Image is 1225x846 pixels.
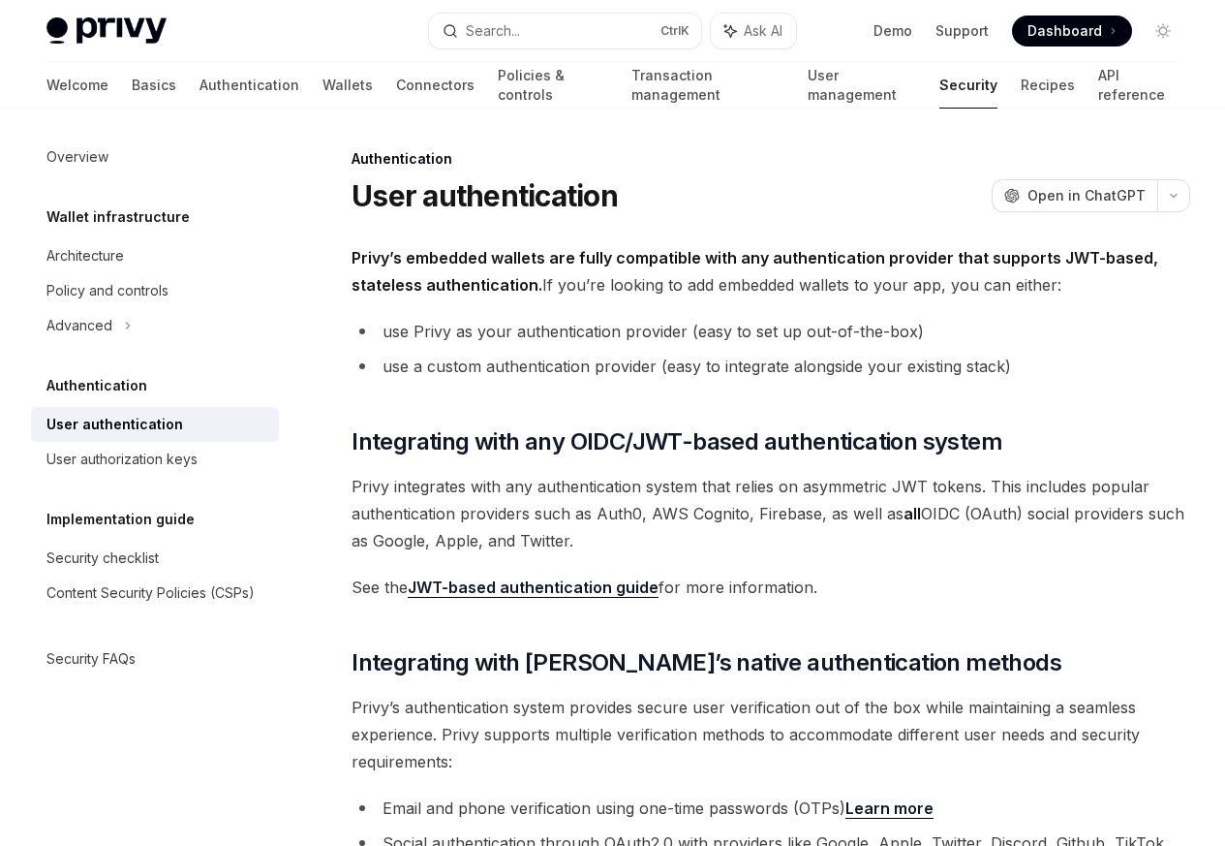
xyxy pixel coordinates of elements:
[352,149,1190,169] div: Authentication
[46,448,198,471] div: User authorization keys
[498,62,608,109] a: Policies & controls
[1027,186,1146,205] span: Open in ChatGPT
[466,19,520,43] div: Search...
[1012,16,1132,47] a: Dashboard
[31,140,279,174] a: Overview
[408,578,658,598] a: JWT-based authentication guide
[808,62,916,109] a: User management
[46,508,195,531] h5: Implementation guide
[352,426,1002,457] span: Integrating with any OIDC/JWT-based authentication system
[660,23,689,39] span: Ctrl K
[46,279,168,302] div: Policy and controls
[46,647,136,671] div: Security FAQs
[935,21,989,41] a: Support
[1021,62,1075,109] a: Recipes
[132,62,176,109] a: Basics
[352,244,1190,298] span: If you’re looking to add embedded wallets to your app, you can either:
[46,374,147,397] h5: Authentication
[31,407,279,442] a: User authentication
[352,795,1190,822] li: Email and phone verification using one-time passwords (OTPs)
[46,581,255,605] div: Content Security Policies (CSPs)
[352,647,1061,678] span: Integrating with [PERSON_NAME]’s native authentication methods
[352,318,1190,345] li: use Privy as your authentication provider (easy to set up out-of-the-box)
[992,179,1157,212] button: Open in ChatGPT
[744,21,782,41] span: Ask AI
[352,574,1190,601] span: See the for more information.
[46,314,112,337] div: Advanced
[1098,62,1179,109] a: API reference
[631,62,784,109] a: Transaction management
[873,21,912,41] a: Demo
[46,413,183,436] div: User authentication
[352,248,1158,295] strong: Privy’s embedded wallets are fully compatible with any authentication provider that supports JWT-...
[396,62,475,109] a: Connectors
[939,62,997,109] a: Security
[31,576,279,611] a: Content Security Policies (CSPs)
[1027,21,1102,41] span: Dashboard
[46,547,159,570] div: Security checklist
[845,799,934,819] a: Learn more
[352,178,618,213] h1: User authentication
[46,17,167,45] img: light logo
[1148,16,1179,47] button: Toggle dark mode
[352,694,1190,775] span: Privy’s authentication system provides secure user verification out of the box while maintaining ...
[903,504,921,523] strong: all
[46,205,190,229] h5: Wallet infrastructure
[31,442,279,477] a: User authorization keys
[352,473,1190,554] span: Privy integrates with any authentication system that relies on asymmetric JWT tokens. This includ...
[46,62,108,109] a: Welcome
[31,273,279,308] a: Policy and controls
[46,145,108,169] div: Overview
[429,14,701,48] button: Search...CtrlK
[31,238,279,273] a: Architecture
[31,642,279,676] a: Security FAQs
[199,62,299,109] a: Authentication
[711,14,796,48] button: Ask AI
[31,541,279,576] a: Security checklist
[352,353,1190,380] li: use a custom authentication provider (easy to integrate alongside your existing stack)
[322,62,373,109] a: Wallets
[46,244,124,267] div: Architecture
